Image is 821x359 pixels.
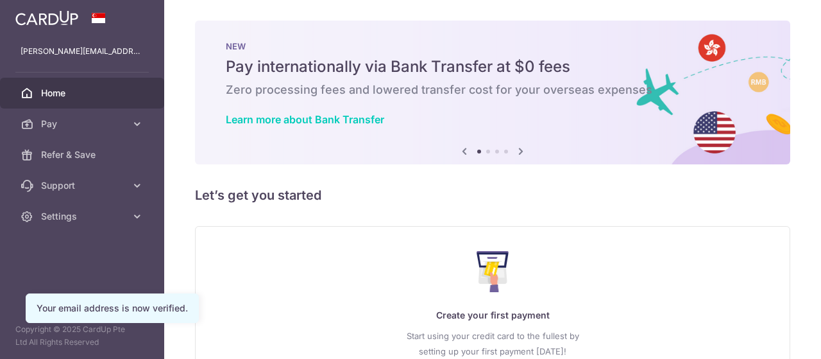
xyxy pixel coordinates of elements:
[739,320,808,353] iframe: Opens a widget where you can find more information
[195,185,790,206] h5: Let’s get you started
[41,87,126,100] span: Home
[221,328,764,359] p: Start using your credit card to the fullest by setting up your first payment [DATE]!
[41,118,126,130] span: Pay
[41,210,126,223] span: Settings
[41,179,126,192] span: Support
[477,251,509,292] img: Make Payment
[21,45,144,58] p: [PERSON_NAME][EMAIL_ADDRESS][DOMAIN_NAME]
[226,41,759,51] p: NEW
[221,308,764,323] p: Create your first payment
[15,10,78,26] img: CardUp
[226,113,384,126] a: Learn more about Bank Transfer
[37,302,188,315] div: Your email address is now verified.
[41,148,126,161] span: Refer & Save
[226,57,759,77] h5: Pay internationally via Bank Transfer at $0 fees
[195,21,790,164] img: Bank transfer banner
[226,82,759,98] h6: Zero processing fees and lowered transfer cost for your overseas expenses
